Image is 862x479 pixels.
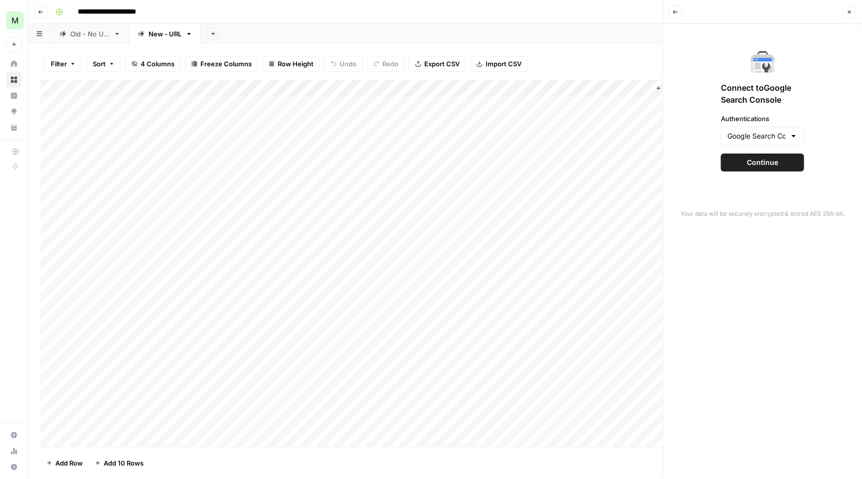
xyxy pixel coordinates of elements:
[51,59,67,69] span: Filter
[6,427,22,443] a: Settings
[6,72,22,88] a: Browse
[470,56,528,72] button: Import CSV
[367,56,405,72] button: Redo
[141,59,174,69] span: 4 Columns
[409,56,466,72] button: Export CSV
[486,59,521,69] span: Import CSV
[6,120,22,136] a: Your Data
[185,56,258,72] button: Freeze Columns
[382,59,398,69] span: Redo
[6,56,22,72] a: Home
[11,14,18,26] span: M
[669,209,856,218] p: Your data will be securely encrypted & stored AES 256-bit.
[6,443,22,459] a: Usage
[149,29,181,39] div: New - URL
[721,114,804,124] label: Authentications
[200,59,252,69] span: Freeze Columns
[721,82,804,106] span: Connect to Google Search Console
[424,59,460,69] span: Export CSV
[747,158,778,167] span: Continue
[6,459,22,475] button: Help + Support
[104,458,144,468] span: Add 10 Rows
[129,24,201,44] a: New - URL
[44,56,82,72] button: Filter
[6,8,22,33] button: Workspace: Mailjet
[262,56,320,72] button: Row Height
[93,59,106,69] span: Sort
[125,56,181,72] button: 4 Columns
[6,104,22,120] a: Opportunities
[324,56,363,72] button: Undo
[278,59,314,69] span: Row Height
[86,56,121,72] button: Sort
[51,24,129,44] a: Old - No URL
[721,154,804,171] button: Continue
[6,88,22,104] a: Insights
[40,455,89,471] button: Add Row
[89,455,150,471] button: Add 10 Rows
[55,458,83,468] span: Add Row
[727,131,786,141] input: Google Search Console - https://www.mailjet.com/
[70,29,110,39] div: Old - No URL
[652,82,703,95] button: Add Column
[340,59,356,69] span: Undo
